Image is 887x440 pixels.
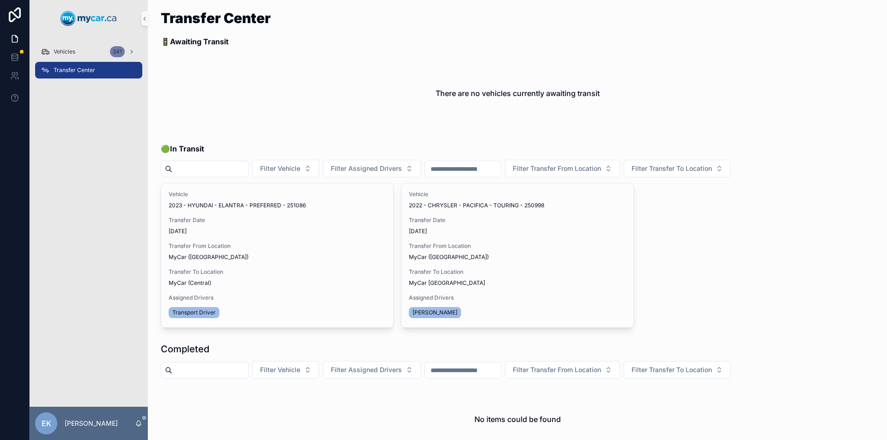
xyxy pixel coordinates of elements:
span: 2023 - HYUNDAI - ELANTRA - PREFERRED - 251086 [169,202,306,209]
span: Transfer From Location [169,242,386,250]
span: Transfer To Location [169,268,386,276]
strong: In Transit [170,144,204,153]
span: MyCar (Central) [169,279,211,287]
span: Filter Assigned Drivers [331,164,402,173]
h1: Transfer Center [161,11,271,25]
h1: Completed [161,343,209,356]
span: Vehicle [169,191,386,198]
span: Assigned Drivers [409,294,626,301]
span: MyCar ([GEOGRAPHIC_DATA]) [409,253,489,261]
button: Select Button [624,160,731,177]
span: Transport Driver [172,309,216,316]
span: Filter Vehicle [260,164,300,173]
span: [DATE] [409,228,626,235]
div: scrollable content [30,37,148,90]
span: Vehicles [54,48,75,55]
button: Select Button [624,361,731,379]
span: Transfer Center [54,66,95,74]
button: Select Button [252,160,319,177]
img: App logo [61,11,117,26]
span: Transfer To Location [409,268,626,276]
span: 🟢 [161,143,204,154]
span: Transfer Date [409,217,626,224]
span: Filter Transfer From Location [513,365,601,374]
span: Vehicle [409,191,626,198]
a: Transfer Center [35,62,142,78]
span: [PERSON_NAME] [413,309,457,316]
span: EK [42,418,51,429]
h2: No items could be found [474,414,561,425]
button: Select Button [505,361,620,379]
h2: There are no vehicles currently awaiting transit [436,88,600,99]
span: 2022 - CHRYSLER - PACIFICA - TOURING - 250998 [409,202,544,209]
a: Vehicle2022 - CHRYSLER - PACIFICA - TOURING - 250998Transfer Date[DATE]Transfer From LocationMyCa... [401,183,634,328]
span: MyCar [GEOGRAPHIC_DATA] [409,279,485,287]
button: Select Button [505,160,620,177]
span: Filter Transfer To Location [632,164,712,173]
button: Select Button [323,160,421,177]
p: [PERSON_NAME] [65,419,118,428]
span: Filter Assigned Drivers [331,365,402,374]
span: Filter Transfer From Location [513,164,601,173]
button: Select Button [323,361,421,379]
strong: Awaiting Transit [170,37,229,46]
button: Select Button [252,361,319,379]
a: Vehicle2023 - HYUNDAI - ELANTRA - PREFERRED - 251086Transfer Date[DATE]Transfer From LocationMyCa... [161,183,394,328]
span: [DATE] [169,228,386,235]
span: Filter Transfer To Location [632,365,712,374]
span: MyCar ([GEOGRAPHIC_DATA]) [169,253,249,261]
span: Filter Vehicle [260,365,300,374]
a: Vehicles341 [35,43,142,60]
p: 🚦 [161,36,271,47]
span: Assigned Drivers [169,294,386,301]
div: 341 [110,46,125,57]
span: Transfer From Location [409,242,626,250]
span: Transfer Date [169,217,386,224]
